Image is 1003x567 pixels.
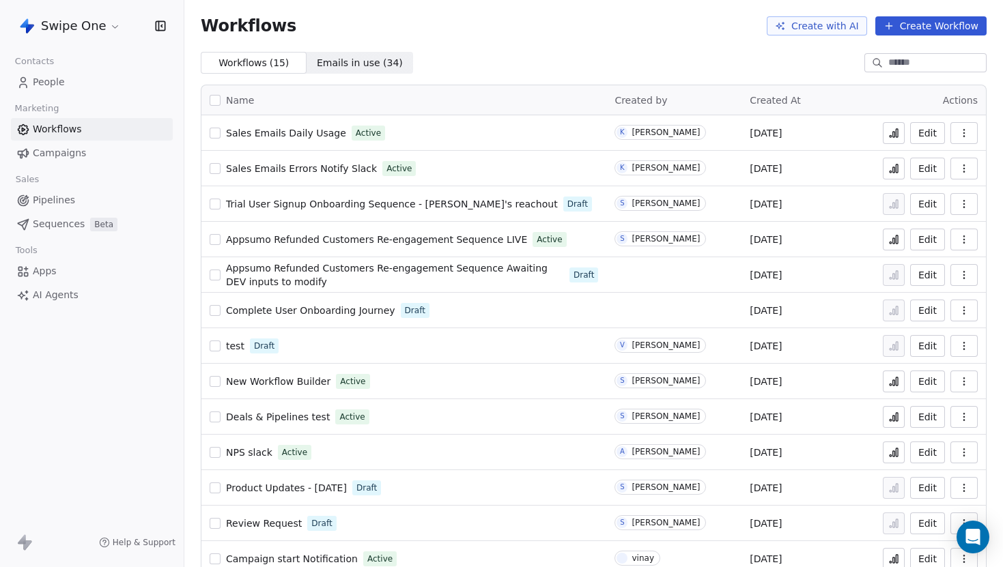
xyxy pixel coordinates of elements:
span: Contacts [9,51,60,72]
span: Swipe One [41,17,107,35]
a: Pipelines [11,189,173,212]
div: S [620,233,624,244]
div: Open Intercom Messenger [957,521,989,553]
div: [PERSON_NAME] [632,234,700,244]
div: V [620,340,625,351]
a: Deals & Pipelines test [226,410,330,424]
span: [DATE] [750,268,782,282]
a: Edit [910,512,945,534]
div: vinay [632,553,654,563]
div: K [620,162,625,173]
a: People [11,71,173,93]
span: Active [356,127,381,139]
button: Swipe One [16,14,124,38]
a: Apps [11,260,173,282]
span: Active [340,375,365,388]
span: Active [339,411,365,423]
span: Beta [90,218,117,231]
span: Appsumo Refunded Customers Re-engagement Sequence LIVE [226,234,527,245]
a: Edit [910,193,945,215]
button: Edit [910,264,945,286]
span: [DATE] [750,339,782,353]
img: Swipe%20One%20Logo%201-1.svg [19,18,36,34]
span: Campaigns [33,146,86,160]
span: Apps [33,264,57,278]
span: Created At [750,95,801,106]
a: test [226,339,244,353]
span: [DATE] [750,517,782,530]
span: Appsumo Refunded Customers Re-engagement Sequence Awaiting DEV inputs to modify [226,263,548,287]
span: [DATE] [750,375,782,388]
a: Edit [910,229,945,250]
a: SequencesBeta [11,213,173,235]
div: S [620,482,624,493]
span: Emails in use ( 34 ) [317,56,403,70]
div: [PERSON_NAME] [632,482,700,492]
span: Workflows [33,122,82,136]
a: Complete User Onboarding Journey [226,304,395,317]
span: Draft [254,340,274,352]
span: Active [367,553,393,565]
span: Sales Emails Daily Usage [226,128,346,139]
div: [PERSON_NAME] [632,128,700,137]
a: New Workflow Builder [226,375,330,388]
span: Draft [574,269,594,281]
span: [DATE] [750,233,782,246]
button: Edit [910,300,945,321]
span: Campaign start Notification [226,553,358,564]
span: Complete User Onboarding Journey [226,305,395,316]
a: AI Agents [11,284,173,306]
span: Actions [943,95,978,106]
div: [PERSON_NAME] [632,518,700,527]
span: Marketing [9,98,65,119]
span: [DATE] [750,481,782,495]
span: Sales [10,169,45,190]
button: Edit [910,441,945,463]
div: S [620,375,624,386]
span: Review Request [226,518,302,529]
button: Edit [910,370,945,392]
a: Edit [910,406,945,428]
a: Workflows [11,118,173,141]
button: Edit [910,122,945,144]
span: AI Agents [33,288,79,302]
button: Create Workflow [875,16,987,35]
div: [PERSON_NAME] [632,376,700,386]
a: Appsumo Refunded Customers Re-engagement Sequence LIVE [226,233,527,246]
a: Help & Support [99,537,175,548]
span: Draft [311,517,332,529]
button: Edit [910,335,945,357]
div: [PERSON_NAME] [632,411,700,421]
span: test [226,340,244,351]
a: Appsumo Refunded Customers Re-engagement Sequence Awaiting DEV inputs to modify [226,261,564,289]
span: [DATE] [750,162,782,175]
a: Trial User Signup Onboarding Sequence - [PERSON_NAME]'s reachout [226,197,558,211]
span: People [33,75,65,89]
span: Draft [567,198,588,210]
span: Help & Support [113,537,175,548]
span: Product Updates - [DATE] [226,482,347,493]
button: Create with AI [767,16,867,35]
span: Active [386,162,412,175]
span: Draft [405,304,425,317]
span: [DATE] [750,304,782,317]
div: A [620,446,625,457]
span: [DATE] [750,126,782,140]
button: Edit [910,158,945,179]
span: Pipelines [33,193,75,207]
div: S [620,411,624,422]
div: S [620,198,624,209]
span: Created by [614,95,667,106]
span: [DATE] [750,552,782,566]
a: Campaigns [11,142,173,164]
span: Tools [10,240,43,261]
a: Sales Emails Errors Notify Slack [226,162,377,175]
span: Sequences [33,217,85,231]
span: NPS slack [226,447,272,458]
